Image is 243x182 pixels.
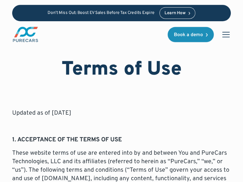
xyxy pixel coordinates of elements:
[12,96,231,104] h6: LAST UPDATED: [DATE]
[12,26,39,43] a: main
[174,32,203,37] div: Book a demo
[12,109,231,117] p: Updated as of [DATE]
[219,27,231,42] div: menu
[168,27,214,42] a: Book a demo
[12,26,39,43] img: purecars logo
[48,11,155,16] p: Don’t Miss Out: Boost EV Sales Before Tax Credits Expire
[12,136,122,144] strong: 1. ACCEPTANCE OF THE TERMS OF USE
[62,58,182,82] h1: Terms of Use
[12,122,231,131] p: ‍
[159,7,196,19] a: Learn How
[165,11,186,15] div: Learn How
